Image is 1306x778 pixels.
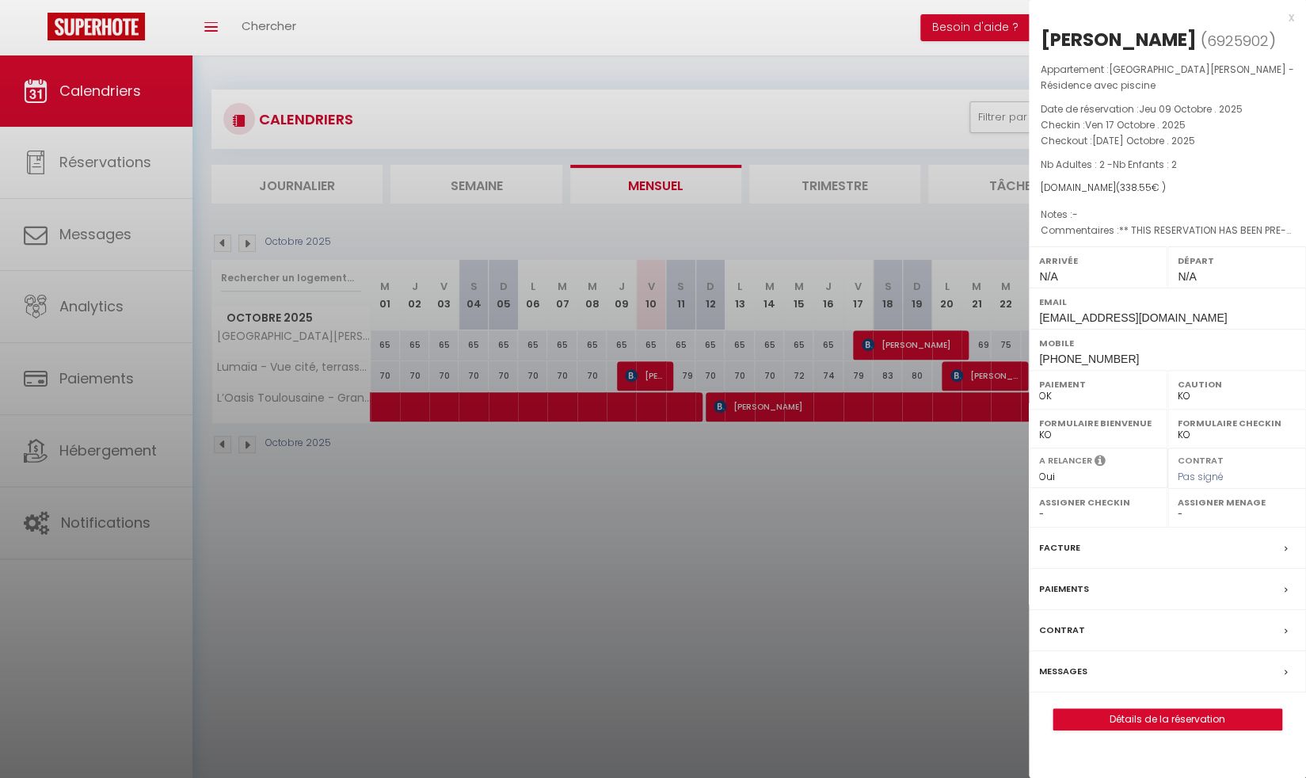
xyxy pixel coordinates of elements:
[1201,29,1276,51] span: ( )
[1039,253,1157,269] label: Arrivée
[1041,207,1294,223] p: Notes :
[1085,118,1186,132] span: Ven 17 Octobre . 2025
[1178,470,1224,483] span: Pas signé
[1178,270,1196,283] span: N/A
[1041,63,1294,92] span: [GEOGRAPHIC_DATA][PERSON_NAME] - Résidence avec piscine
[1041,27,1197,52] div: [PERSON_NAME]
[1139,102,1243,116] span: Jeu 09 Octobre . 2025
[1178,253,1296,269] label: Départ
[1178,415,1296,431] label: Formulaire Checkin
[1178,454,1224,464] label: Contrat
[1039,353,1139,365] span: [PHONE_NUMBER]
[1039,581,1089,597] label: Paiements
[1053,709,1281,730] a: Détails de la réservation
[1041,62,1294,93] p: Appartement :
[1041,101,1294,117] p: Date de réservation :
[1207,31,1269,51] span: 6925902
[1039,622,1085,639] label: Contrat
[1120,181,1152,194] span: 338.55
[1116,181,1166,194] span: ( € )
[1039,294,1296,310] label: Email
[1041,158,1177,171] span: Nb Adultes : 2 -
[1039,454,1092,467] label: A relancer
[1095,454,1106,471] i: Sélectionner OUI si vous souhaiter envoyer les séquences de messages post-checkout
[1039,335,1296,351] label: Mobile
[1178,494,1296,510] label: Assigner Menage
[1178,376,1296,392] label: Caution
[1072,208,1078,221] span: -
[1039,376,1157,392] label: Paiement
[1039,311,1227,324] span: [EMAIL_ADDRESS][DOMAIN_NAME]
[1041,223,1294,238] p: Commentaires :
[1041,181,1294,196] div: [DOMAIN_NAME]
[1039,540,1080,556] label: Facture
[1039,494,1157,510] label: Assigner Checkin
[1041,117,1294,133] p: Checkin :
[1092,134,1195,147] span: [DATE] Octobre . 2025
[1039,415,1157,431] label: Formulaire Bienvenue
[1041,133,1294,149] p: Checkout :
[1053,708,1282,730] button: Détails de la réservation
[1039,270,1057,283] span: N/A
[1039,663,1087,680] label: Messages
[1113,158,1177,171] span: Nb Enfants : 2
[1029,8,1294,27] div: x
